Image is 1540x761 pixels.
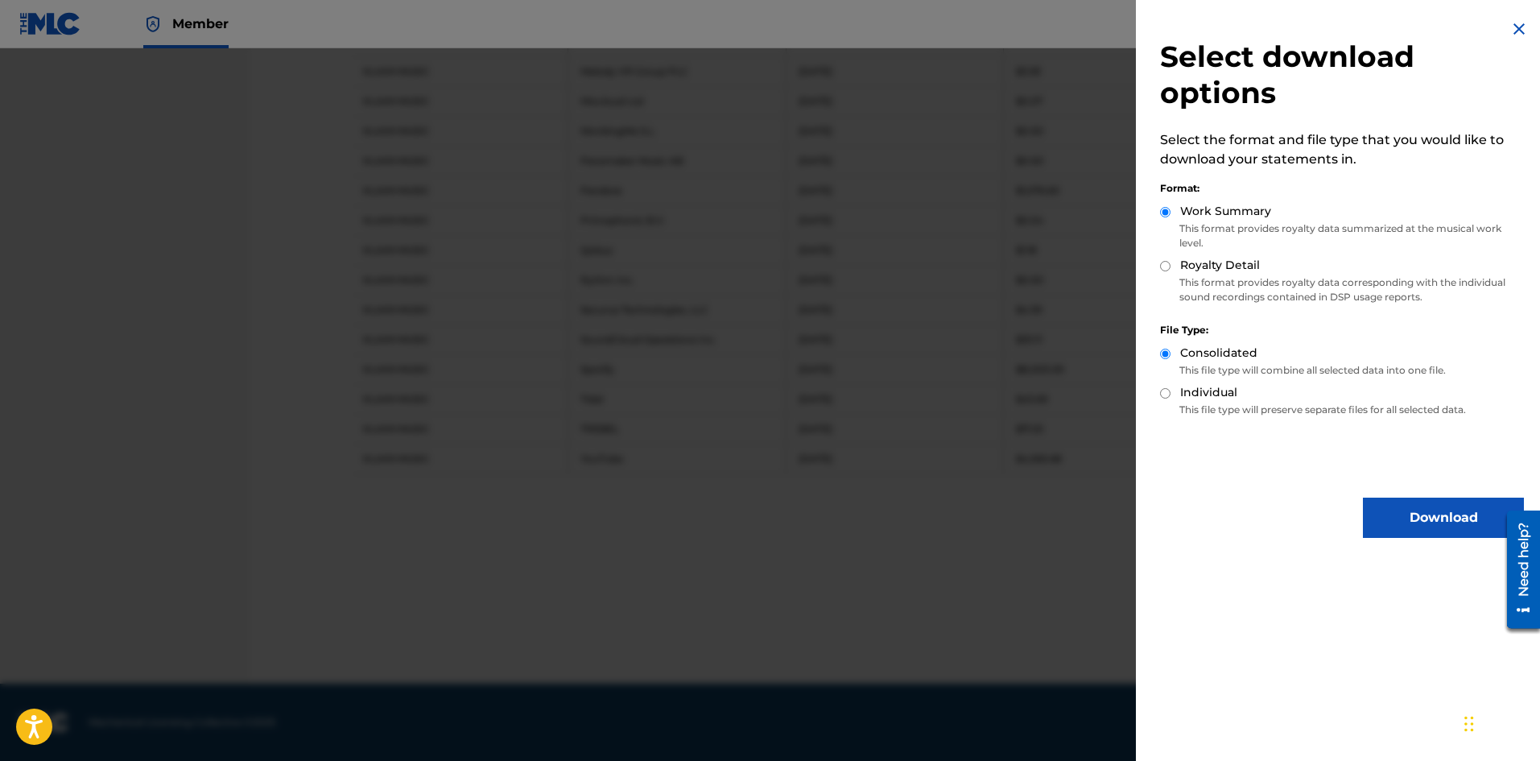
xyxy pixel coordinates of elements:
[143,14,163,34] img: Top Rightsholder
[1180,203,1271,220] label: Work Summary
[1160,39,1524,111] h2: Select download options
[1180,345,1257,362] label: Consolidated
[1363,498,1524,538] button: Download
[1495,505,1540,635] iframe: Resource Center
[1160,130,1524,169] p: Select the format and file type that you would like to download your statements in.
[1160,363,1524,378] p: This file type will combine all selected data into one file.
[1160,181,1524,196] div: Format:
[1464,700,1474,748] div: Arrastrar
[172,14,229,33] span: Member
[1459,684,1540,761] div: Widget de chat
[1459,684,1540,761] iframe: Chat Widget
[1160,275,1524,304] p: This format provides royalty data corresponding with the individual sound recordings contained in...
[1180,384,1237,401] label: Individual
[1160,323,1524,337] div: File Type:
[1160,221,1524,250] p: This format provides royalty data summarized at the musical work level.
[1160,403,1524,417] p: This file type will preserve separate files for all selected data.
[1180,257,1260,274] label: Royalty Detail
[19,12,81,35] img: MLC Logo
